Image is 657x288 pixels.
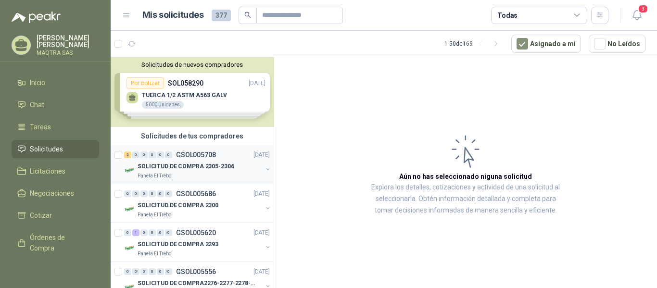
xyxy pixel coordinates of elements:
div: 1 - 50 de 169 [444,36,504,51]
div: 0 [140,151,148,158]
div: 0 [157,229,164,236]
div: 0 [149,190,156,197]
div: 0 [165,229,172,236]
p: SOLICITUD DE COMPRA 2293 [138,240,218,249]
button: 3 [628,7,645,24]
a: 0 0 0 0 0 0 GSOL005686[DATE] Company LogoSOLICITUD DE COMPRA 2300Panela El Trébol [124,188,272,219]
span: Negociaciones [30,188,74,199]
a: 0 1 0 0 0 0 GSOL005620[DATE] Company LogoSOLICITUD DE COMPRA 2293Panela El Trébol [124,227,272,258]
p: GSOL005620 [176,229,216,236]
div: 0 [132,151,139,158]
h3: Aún no has seleccionado niguna solicitud [399,171,532,182]
p: Panela El Trébol [138,250,173,258]
div: 1 [132,229,139,236]
p: [DATE] [253,228,270,238]
div: 0 [124,190,131,197]
span: search [244,12,251,18]
img: Logo peakr [12,12,61,23]
span: 377 [212,10,231,21]
div: 0 [157,268,164,275]
a: Inicio [12,74,99,92]
a: Chat [12,96,99,114]
p: [DATE] [253,189,270,199]
p: SOLICITUD DE COMPRA2276-2277-2278-2284-2285- [138,279,257,288]
span: Solicitudes [30,144,63,154]
button: No Leídos [589,35,645,53]
div: 3 [124,151,131,158]
div: 0 [165,190,172,197]
div: Solicitudes de nuevos compradoresPor cotizarSOL058290[DATE] TUERCA 1/2 ASTM A563 GALV5000 Unidade... [111,57,274,127]
p: GSOL005556 [176,268,216,275]
span: Órdenes de Compra [30,232,90,253]
div: 0 [140,229,148,236]
div: Todas [497,10,518,21]
p: [DATE] [253,150,270,160]
div: 0 [132,190,139,197]
a: Órdenes de Compra [12,228,99,257]
div: 0 [149,229,156,236]
div: 0 [132,268,139,275]
div: 0 [165,268,172,275]
div: 0 [140,190,148,197]
p: [DATE] [253,267,270,276]
p: GSOL005686 [176,190,216,197]
div: 0 [124,268,131,275]
span: Cotizar [30,210,52,221]
p: Explora los detalles, cotizaciones y actividad de una solicitud al seleccionarla. Obtén informaci... [370,182,561,216]
button: Asignado a mi [511,35,581,53]
span: 3 [638,4,648,13]
a: Cotizar [12,206,99,225]
p: GSOL005708 [176,151,216,158]
p: MAQTRA SAS [37,50,99,56]
div: 0 [165,151,172,158]
p: SOLICITUD DE COMPRA 2305-2306 [138,162,234,171]
span: Chat [30,100,44,110]
span: Licitaciones [30,166,65,176]
a: Solicitudes [12,140,99,158]
div: 0 [149,151,156,158]
div: 0 [157,190,164,197]
span: Inicio [30,77,45,88]
div: 0 [149,268,156,275]
span: Tareas [30,122,51,132]
div: 0 [124,229,131,236]
p: Panela El Trébol [138,211,173,219]
a: Negociaciones [12,184,99,202]
img: Company Logo [124,203,136,215]
a: Remisiones [12,261,99,279]
a: Tareas [12,118,99,136]
button: Solicitudes de nuevos compradores [114,61,270,68]
img: Company Logo [124,242,136,254]
p: SOLICITUD DE COMPRA 2300 [138,201,218,210]
a: 3 0 0 0 0 0 GSOL005708[DATE] Company LogoSOLICITUD DE COMPRA 2305-2306Panela El Trébol [124,149,272,180]
h1: Mis solicitudes [142,8,204,22]
a: Licitaciones [12,162,99,180]
div: 0 [140,268,148,275]
div: 0 [157,151,164,158]
div: Solicitudes de tus compradores [111,127,274,145]
p: Panela El Trébol [138,172,173,180]
p: [PERSON_NAME] [PERSON_NAME] [37,35,99,48]
img: Company Logo [124,164,136,176]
